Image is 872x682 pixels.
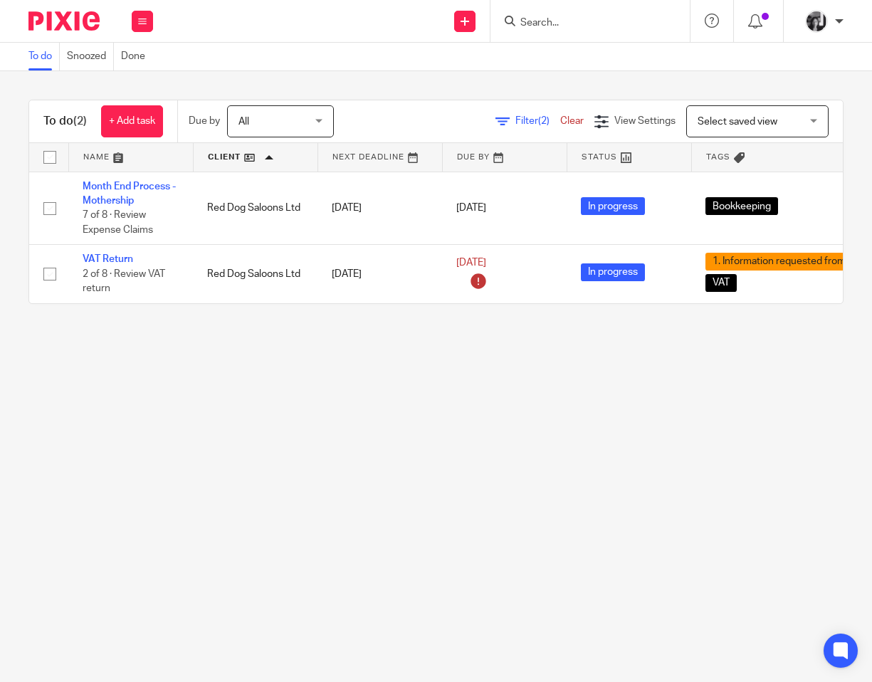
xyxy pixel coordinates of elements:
h1: To do [43,114,87,129]
td: Red Dog Saloons Ltd [193,245,317,303]
span: [DATE] [456,258,486,268]
span: View Settings [614,116,676,126]
span: Bookkeeping [705,197,778,215]
span: VAT [705,274,737,292]
img: IMG_7103.jpg [805,10,828,33]
a: VAT Return [83,254,133,264]
span: Tags [706,153,730,161]
p: Due by [189,114,220,128]
span: 7 of 8 · Review Expense Claims [83,210,153,235]
span: (2) [538,116,550,126]
img: Pixie [28,11,100,31]
span: Select saved view [698,117,777,127]
td: [DATE] [317,245,442,303]
span: [DATE] [456,203,486,213]
a: Clear [560,116,584,126]
td: [DATE] [317,172,442,245]
span: 2 of 8 · Review VAT return [83,269,165,294]
span: Filter [515,116,560,126]
a: + Add task [101,105,163,137]
span: (2) [73,115,87,127]
span: All [238,117,249,127]
span: In progress [581,263,645,281]
span: In progress [581,197,645,215]
a: Snoozed [67,43,114,70]
a: Month End Process - Mothership [83,182,176,206]
input: Search [519,17,647,30]
a: To do [28,43,60,70]
td: Red Dog Saloons Ltd [193,172,317,245]
a: Done [121,43,152,70]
